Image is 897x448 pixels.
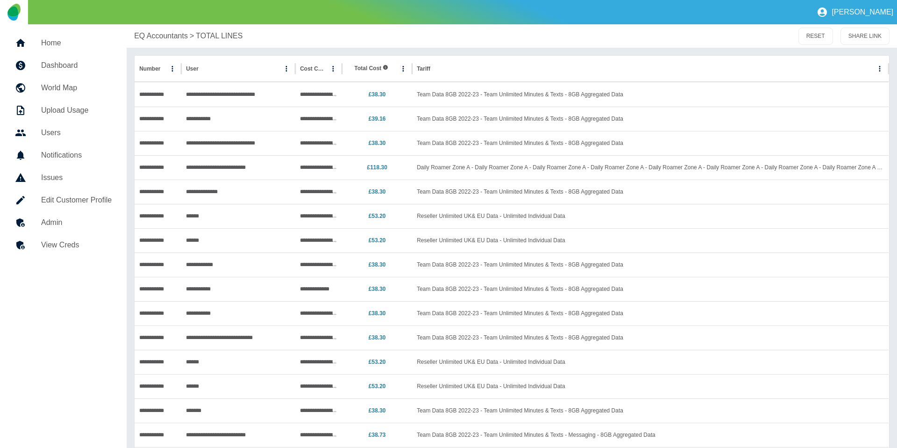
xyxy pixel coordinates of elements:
h5: Home [41,37,112,49]
div: Team Data 8GB 2022-23 - Team Unlimited Minutes & Texts - 8GB Aggregated Data [412,107,889,131]
a: £39.16 [369,116,386,122]
p: > [190,30,194,42]
div: Team Data 8GB 2022-23 - Team Unlimited Minutes & Texts - 8GB Aggregated Data [412,253,889,277]
a: Admin [7,211,119,234]
button: User column menu [280,62,293,75]
h5: Issues [41,172,112,183]
a: £53.20 [369,359,386,365]
a: World Map [7,77,119,99]
a: £38.30 [369,140,386,146]
a: £118.30 [367,164,387,171]
h5: Upload Usage [41,105,112,116]
h5: Users [41,127,112,138]
div: Team Data 8GB 2022-23 - Team Unlimited Minutes & Texts - 8GB Aggregated Data [412,82,889,107]
div: Reseller Unlimited UK& EU Data - Unlimited Individual Data [412,350,889,374]
a: Users [7,122,119,144]
a: View Creds [7,234,119,256]
a: £53.20 [369,237,386,244]
div: Team Data 8GB 2022-23 - Team Unlimited Minutes & Texts - 8GB Aggregated Data [412,180,889,204]
h5: Dashboard [41,60,112,71]
a: Home [7,32,119,54]
h5: Notifications [41,150,112,161]
button: SHARE LINK [840,28,890,45]
h5: Admin [41,217,112,228]
a: Notifications [7,144,119,166]
a: £53.20 [369,383,386,390]
div: Team Data 8GB 2022-23 - Team Unlimited Minutes & Texts - 8GB Aggregated Data [412,398,889,423]
h5: World Map [41,82,112,94]
a: £53.20 [369,213,386,219]
div: User [186,65,199,72]
button: Total Cost column menu [397,62,410,75]
p: [PERSON_NAME] [832,8,893,16]
div: Reseller Unlimited UK& EU Data - Unlimited Individual Data [412,204,889,228]
a: Issues [7,166,119,189]
a: £38.73 [369,432,386,438]
button: [PERSON_NAME] [813,3,897,22]
a: EQ Accountants [134,30,188,42]
a: TOTAL LINES [196,30,242,42]
div: Team Data 8GB 2022-23 - Team Unlimited Minutes & Texts - 8GB Aggregated Data [412,131,889,155]
div: Team Data 8GB 2022-23 - Team Unlimited Minutes & Texts - 8GB Aggregated Data [412,277,889,301]
div: Reseller Unlimited UK& EU Data - Unlimited Individual Data [412,374,889,398]
a: £38.30 [369,188,386,195]
a: £38.30 [369,91,386,98]
h5: View Creds [41,239,112,251]
h5: Edit Customer Profile [41,195,112,206]
a: £38.30 [369,261,386,268]
div: Team Data 8GB 2022-23 - Team Unlimited Minutes & Texts - 8GB Aggregated Data [412,325,889,350]
button: Cost Centre column menu [327,62,340,75]
a: £38.30 [369,286,386,292]
span: Total Cost includes both fixed and variable costs. [355,65,388,72]
div: Number [139,65,160,72]
button: Tariff column menu [873,62,886,75]
button: RESET [798,28,833,45]
a: Dashboard [7,54,119,77]
button: Number column menu [166,62,179,75]
a: Edit Customer Profile [7,189,119,211]
a: £38.30 [369,310,386,317]
a: £38.30 [369,407,386,414]
a: £38.30 [369,334,386,341]
div: Reseller Unlimited UK& EU Data - Unlimited Individual Data [412,228,889,253]
img: Logo [7,4,20,21]
div: Daily Roamer Zone A - Daily Roamer Zone A - Daily Roamer Zone A - Daily Roamer Zone A - Daily Roa... [412,155,889,180]
div: Team Data 8GB 2022-23 - Team Unlimited Minutes & Texts - 8GB Aggregated Data [412,301,889,325]
div: Tariff [417,65,430,72]
div: Cost Centre [300,65,326,72]
a: Upload Usage [7,99,119,122]
div: Team Data 8GB 2022-23 - Team Unlimited Minutes & Texts - Messaging - 8GB Aggregated Data [412,423,889,447]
